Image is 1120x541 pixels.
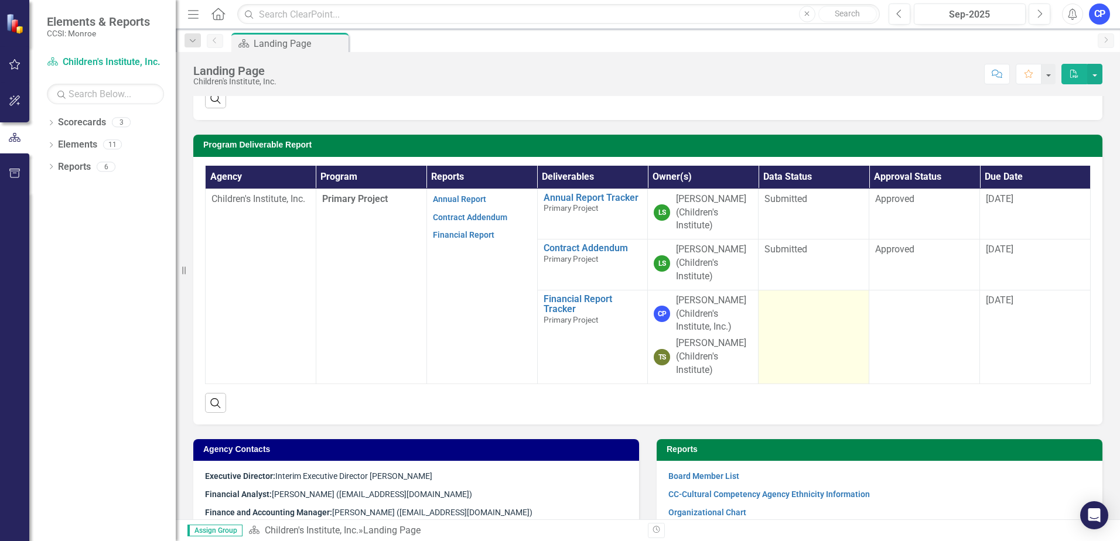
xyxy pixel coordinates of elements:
[986,295,1013,306] span: [DATE]
[654,204,670,221] div: LS
[986,193,1013,204] span: [DATE]
[835,9,860,18] span: Search
[654,255,670,272] div: LS
[1089,4,1110,25] button: CP
[544,315,598,324] span: Primary Project
[544,243,642,254] a: Contract Addendum
[668,471,739,481] a: Board Member List
[47,29,150,38] small: CCSI: Monroe
[187,525,243,536] span: Assign Group
[869,189,980,239] td: Double-Click to Edit
[537,189,648,239] td: Double-Click to Edit Right Click for Context Menu
[676,294,752,334] div: [PERSON_NAME] (Children's Institute, Inc.)
[205,471,432,481] span: Interim Executive Director [PERSON_NAME]
[544,254,598,263] span: Primary Project
[869,290,980,384] td: Double-Click to Edit
[203,141,1097,149] h3: Program Deliverable Report
[47,84,164,104] input: Search Below...
[537,239,648,290] td: Double-Click to Edit Right Click for Context Menu
[254,36,346,51] div: Landing Page
[205,508,332,517] strong: Finance and Accounting Manager:
[986,244,1013,255] span: [DATE]
[237,4,880,25] input: Search ClearPoint...
[193,64,276,77] div: Landing Page
[205,508,532,517] span: [PERSON_NAME] ([EMAIL_ADDRESS][DOMAIN_NAME])
[918,8,1022,22] div: Sep-2025
[265,525,358,536] a: Children's Institute, Inc.
[205,489,272,499] strong: Financial Analyst:
[47,56,164,69] a: Children's Institute, Inc.
[875,244,914,255] span: Approved
[58,138,97,152] a: Elements
[869,239,980,290] td: Double-Click to Edit
[818,6,877,22] button: Search
[544,193,642,203] a: Annual Report Tracker
[875,193,914,204] span: Approved
[433,230,494,239] a: Financial Report
[668,508,746,517] a: Organizational Chart
[205,471,275,481] strong: Executive Director:
[654,306,670,322] div: CP
[537,290,648,384] td: Double-Click to Edit Right Click for Context Menu
[58,160,91,174] a: Reports
[759,290,869,384] td: Double-Click to Edit
[759,189,869,239] td: Double-Click to Edit
[363,525,421,536] div: Landing Page
[433,213,507,222] a: Contract Addendum
[676,193,752,233] div: [PERSON_NAME] (Children's Institute)
[248,524,639,537] div: »
[205,489,472,499] span: [PERSON_NAME] ([EMAIL_ADDRESS][DOMAIN_NAME])
[103,140,122,150] div: 11
[58,116,106,129] a: Scorecards
[544,294,642,314] a: Financial Report Tracker
[764,244,807,255] span: Submitted
[764,193,807,204] span: Submitted
[211,193,310,206] p: Children's Institute, Inc.
[97,162,115,172] div: 6
[1080,501,1108,529] div: Open Intercom Messenger
[544,203,598,213] span: Primary Project
[6,13,26,34] img: ClearPoint Strategy
[112,118,131,128] div: 3
[47,15,150,29] span: Elements & Reports
[914,4,1026,25] button: Sep-2025
[322,193,388,204] span: Primary Project
[193,77,276,86] div: Children's Institute, Inc.
[203,445,633,454] h3: Agency Contacts
[654,349,670,365] div: TS
[433,194,486,204] a: Annual Report
[668,489,870,499] a: CC-Cultural Competency Agency Ethnicity Information
[667,445,1097,454] h3: Reports
[676,243,752,283] div: [PERSON_NAME] (Children's Institute)
[759,239,869,290] td: Double-Click to Edit
[676,337,752,377] div: [PERSON_NAME] (Children's Institute)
